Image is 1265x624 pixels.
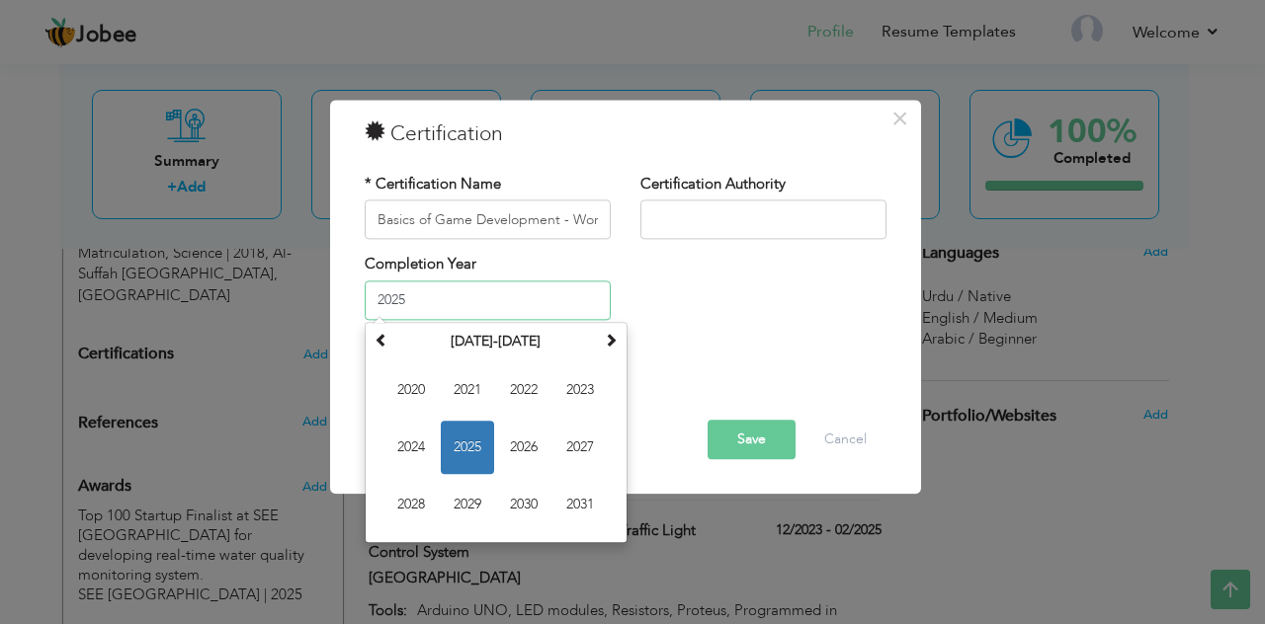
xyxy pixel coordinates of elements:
[365,119,886,149] h3: Certification
[885,103,916,134] button: Close
[708,421,796,460] button: Save
[365,255,476,275] label: Completion Year
[384,363,438,417] span: 2020
[891,101,908,136] span: ×
[441,421,494,474] span: 2025
[384,421,438,474] span: 2024
[393,327,599,356] th: Select Decade
[553,363,607,417] span: 2023
[384,478,438,531] span: 2028
[640,174,786,195] label: Certification Authority
[497,421,550,474] span: 2026
[497,363,550,417] span: 2022
[604,333,618,347] span: Next Decade
[441,363,494,417] span: 2021
[365,174,501,195] label: * Certification Name
[441,478,494,531] span: 2029
[804,421,886,460] button: Cancel
[497,478,550,531] span: 2030
[375,333,388,347] span: Previous Decade
[553,421,607,474] span: 2027
[553,478,607,531] span: 2031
